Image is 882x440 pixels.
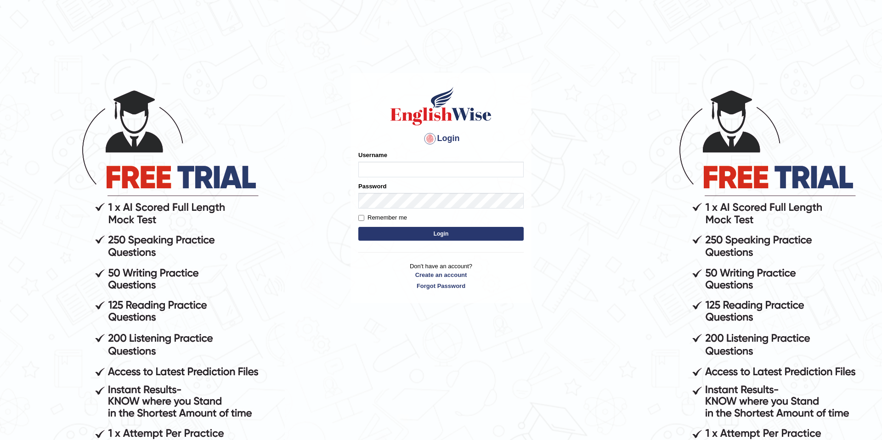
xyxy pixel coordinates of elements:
[358,262,524,290] p: Don't have an account?
[358,282,524,290] a: Forgot Password
[358,215,364,221] input: Remember me
[358,227,524,241] button: Login
[358,271,524,279] a: Create an account
[358,151,387,159] label: Username
[389,85,493,127] img: Logo of English Wise sign in for intelligent practice with AI
[358,182,386,191] label: Password
[358,213,407,222] label: Remember me
[358,131,524,146] h4: Login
